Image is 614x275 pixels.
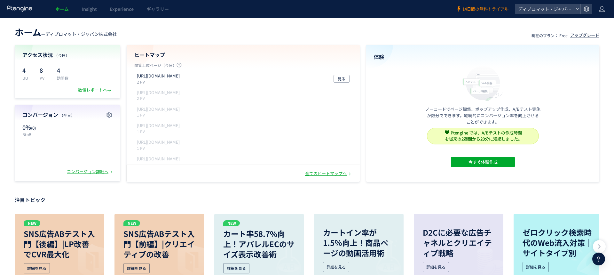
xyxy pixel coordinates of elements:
p: 1 PV [137,145,182,151]
p: UU [22,75,32,81]
button: 今すぐ体験作成 [451,157,515,167]
div: 詳細を見る [123,263,150,273]
p: https://diplomat-jpn.com/products [137,139,180,145]
div: コンバージョン詳細へ [67,169,114,175]
p: 訪問数 [57,75,68,81]
p: SNS広告ABテスト入門【後編】|LP改善でCVR最大化 [24,229,95,259]
span: 今すぐ体験作成 [468,157,497,167]
span: ディプロマット・ジャパン株式会社 [45,31,117,37]
p: 4 [22,65,32,75]
p: https://diplomat-jpn.com/btob-lp [137,73,180,79]
p: 0% [22,123,64,132]
span: 見る [338,75,345,83]
span: ディプロマット・ジャパン株式会社 [516,4,573,14]
p: NEW [123,220,140,226]
span: ギャラリー [146,6,169,12]
p: 8 [40,65,49,75]
h4: ヒートマップ [134,51,352,59]
span: ホーム [55,6,69,12]
p: 1 PV [137,112,182,117]
img: svg+xml,%3c [445,130,449,134]
span: (0) [31,125,36,131]
div: 詳細を見る [24,263,50,273]
h4: 体験 [374,53,592,61]
p: 2 PV [137,79,182,85]
p: https://diplomat-jpn.com/btob [137,90,180,96]
p: 閲覧上位ページ（今日） [134,62,352,70]
h4: コンバージョン [22,111,113,118]
p: SNS広告ABテスト入門【前編】|クリエイティブの改善 [123,229,195,259]
p: 1 PV [137,162,182,167]
span: （今日） [54,53,69,58]
div: 数値レポートへ [78,87,113,93]
p: カートイン率が1.5％向上！商品ページの動画活用術 [323,227,395,258]
div: 全てのヒートマップへ [305,171,352,177]
div: アップグレード [570,32,599,38]
p: D2Cに必要な広告チャネルとクリエイティブ戦略 [423,227,494,258]
p: 注目トピック [15,195,599,205]
p: https://diplomat-jpn.com [137,106,180,112]
span: 14日間の無料トライアル [462,6,508,12]
span: Insight [82,6,97,12]
img: home_experience_onbo_jp-C5-EgdA0.svg [460,64,506,102]
button: 見る [334,75,350,83]
p: カート率58.7%向上！アパレルECのサイズ表示改善術 [223,229,295,259]
p: 現在のプラン： Free [531,33,568,38]
div: 詳細を見る [523,262,549,272]
p: 2 PV [137,95,182,101]
span: Ptengine では、A/Bテストの作成時間 を従来の2週間から20分に短縮しました。 [445,130,522,142]
div: 詳細を見る [423,262,449,272]
p: BtoB [22,132,64,137]
p: 1 PV [137,129,182,134]
span: （今日） [59,112,75,118]
p: 4 [57,65,68,75]
p: https://diplomat-jpn.com/products-tag/general-office [137,156,180,162]
h4: アクセス状況 [22,51,113,59]
div: 詳細を見る [223,263,249,273]
div: — [15,26,117,38]
div: 詳細を見る [323,262,349,272]
p: https://diplomat-jpn.com/lp/premiumlp01 [137,123,180,129]
p: ゼロクリック検索時代のWeb流入対策｜サイトタイプ別 [523,227,594,258]
p: PV [40,75,49,81]
p: NEW [223,220,240,226]
p: NEW [24,220,40,226]
a: 14日間の無料トライアル [456,6,508,12]
span: Experience [110,6,134,12]
span: ホーム [15,26,41,38]
p: ノーコードでページ編集、ポップアップ作成、A/Bテスト実施が数分でできます。継続的にコンバージョン率を向上させることができます。 [425,106,540,125]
